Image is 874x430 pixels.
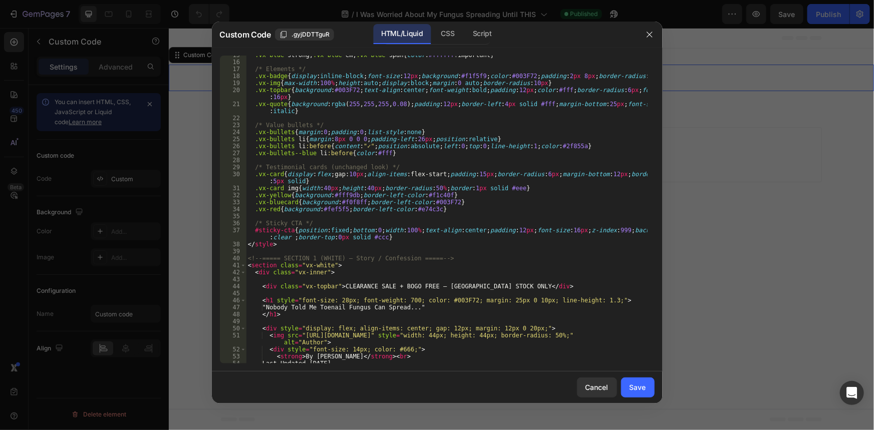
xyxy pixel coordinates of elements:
[220,29,271,41] span: Custom Code
[220,66,246,73] div: 17
[220,346,246,353] div: 52
[275,29,334,41] button: .gyjDDTTguR
[329,94,377,104] span: Add section
[220,241,246,248] div: 38
[240,129,309,138] span: inspired by CRO experts
[220,311,246,318] div: 48
[220,87,246,101] div: 20
[577,377,617,397] button: Cancel
[220,115,246,122] div: 22
[220,297,246,304] div: 46
[220,304,246,311] div: 47
[220,101,246,115] div: 21
[220,360,246,367] div: 54
[322,129,376,138] span: from URL or image
[220,59,246,66] div: 16
[840,381,864,405] div: Open Intercom Messenger
[220,220,246,227] div: 36
[220,283,246,290] div: 44
[220,227,246,241] div: 37
[220,136,246,143] div: 25
[397,116,458,127] div: Add blank section
[220,262,246,269] div: 41
[220,353,246,360] div: 53
[220,185,246,192] div: 31
[220,213,246,220] div: 35
[621,377,655,397] button: Save
[220,255,246,262] div: 40
[586,382,609,392] div: Cancel
[373,24,431,44] div: HTML/Liquid
[220,157,246,164] div: 28
[220,332,246,346] div: 51
[220,199,246,206] div: 33
[220,269,246,276] div: 42
[220,325,246,332] div: 50
[220,290,246,297] div: 45
[220,143,246,150] div: 26
[220,73,246,80] div: 18
[220,122,246,129] div: 23
[220,206,246,213] div: 34
[220,276,246,283] div: 43
[220,248,246,255] div: 39
[13,23,55,32] div: Custom Code
[292,30,330,39] span: .gyjDDTTguR
[220,129,246,136] div: 24
[220,150,246,157] div: 27
[220,80,246,87] div: 19
[324,116,376,127] div: Generate layout
[389,129,464,138] span: then drag & drop elements
[220,192,246,199] div: 32
[465,24,500,44] div: Script
[220,318,246,325] div: 49
[220,164,246,171] div: 29
[433,24,463,44] div: CSS
[220,171,246,185] div: 30
[245,116,306,127] div: Choose templates
[630,382,646,392] div: Save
